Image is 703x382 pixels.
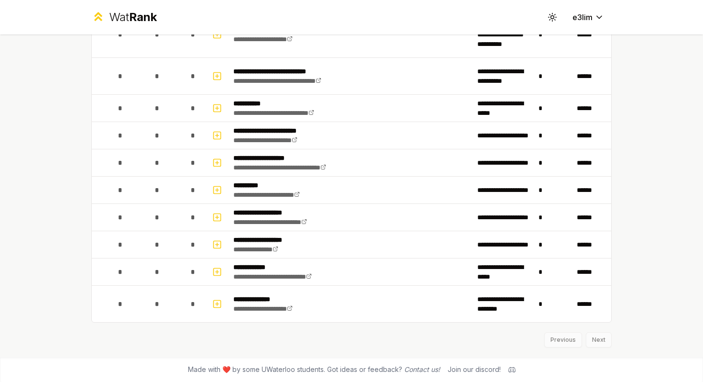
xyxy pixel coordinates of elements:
[129,10,157,24] span: Rank
[565,9,612,26] button: e3lim
[448,365,501,374] div: Join our discord!
[188,365,440,374] span: Made with ❤️ by some UWaterloo students. Got ideas or feedback?
[109,10,157,25] div: Wat
[404,365,440,373] a: Contact us!
[91,10,157,25] a: WatRank
[572,11,593,23] span: e3lim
